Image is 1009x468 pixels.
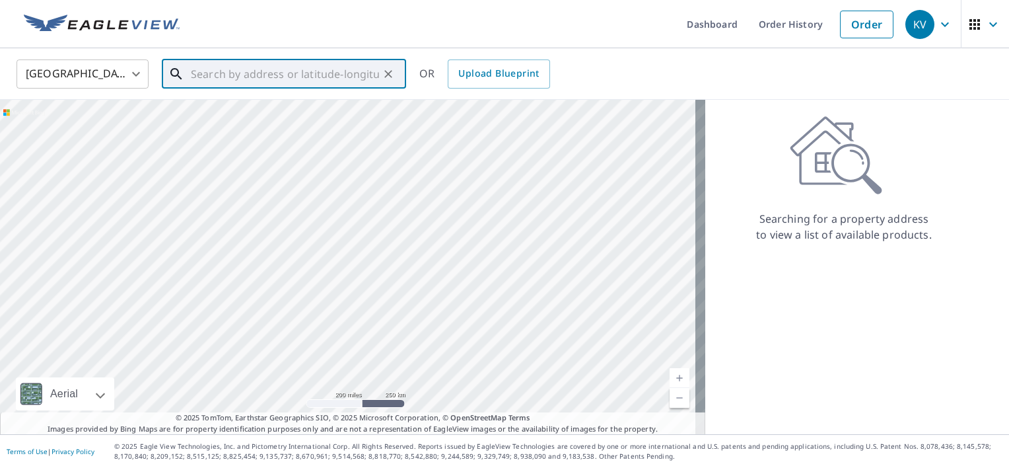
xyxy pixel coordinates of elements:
p: © 2025 Eagle View Technologies, Inc. and Pictometry International Corp. All Rights Reserved. Repo... [114,442,1002,461]
div: [GEOGRAPHIC_DATA] [17,56,149,93]
span: Upload Blueprint [458,65,539,82]
a: Privacy Policy [52,447,94,456]
span: © 2025 TomTom, Earthstar Geographics SIO, © 2025 Microsoft Corporation, © [176,412,530,424]
div: KV [905,10,934,39]
a: OpenStreetMap [450,412,506,422]
a: Current Level 5, Zoom In [670,368,689,388]
a: Current Level 5, Zoom Out [670,388,689,408]
div: OR [419,59,550,89]
p: Searching for a property address to view a list of available products. [755,211,932,243]
input: Search by address or latitude-longitude [191,56,379,93]
p: | [7,448,94,455]
img: EV Logo [24,15,180,34]
a: Terms [508,412,530,422]
button: Clear [379,65,398,83]
a: Order [840,11,893,38]
div: Aerial [46,377,82,410]
a: Upload Blueprint [448,59,549,89]
div: Aerial [16,377,114,410]
a: Terms of Use [7,447,48,456]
